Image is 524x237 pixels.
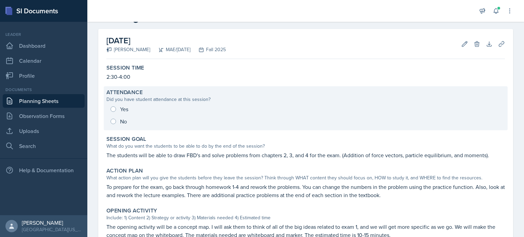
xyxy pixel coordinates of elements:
[3,109,85,123] a: Observation Forms
[106,143,505,150] div: What do you want the students to be able to do by the end of the session?
[106,34,226,47] h2: [DATE]
[106,46,150,53] div: [PERSON_NAME]
[106,167,143,174] label: Action Plan
[106,214,505,221] div: Include: 1) Content 2) Strategy or activity 3) Materials needed 4) Estimated time
[3,87,85,93] div: Documents
[106,96,505,103] div: Did you have student attendance at this session?
[98,11,513,24] h2: Planning Sheet
[3,94,85,108] a: Planning Sheets
[3,163,85,177] div: Help & Documentation
[3,39,85,53] a: Dashboard
[22,226,82,233] div: [GEOGRAPHIC_DATA][US_STATE] in [GEOGRAPHIC_DATA]
[3,69,85,83] a: Profile
[3,54,85,68] a: Calendar
[106,151,505,159] p: The students will be able to draw FBD's and solve problems from chapters 2, 3, and 4 for the exam...
[3,139,85,153] a: Search
[150,46,190,53] div: MAE/[DATE]
[106,73,505,81] p: 2:30-4:00
[106,174,505,181] div: What action plan will you give the students before they leave the session? Think through WHAT con...
[106,64,144,71] label: Session Time
[190,46,226,53] div: Fall 2025
[106,136,146,143] label: Session Goal
[106,207,157,214] label: Opening Activity
[3,31,85,38] div: Leader
[106,89,143,96] label: Attendance
[106,183,505,199] p: To prepare for the exam, go back through homework 1-4 and rework the problems. You can change the...
[22,219,82,226] div: [PERSON_NAME]
[3,124,85,138] a: Uploads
